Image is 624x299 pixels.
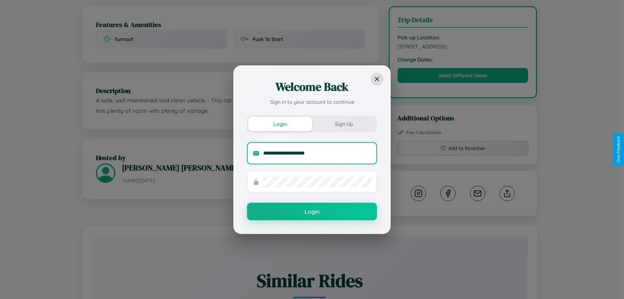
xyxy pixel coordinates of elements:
[247,98,377,106] p: Sign in to your account to continue
[247,79,377,95] h2: Welcome Back
[312,117,376,131] button: Sign Up
[248,117,312,131] button: Login
[616,136,621,163] div: Give Feedback
[247,203,377,220] button: Login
